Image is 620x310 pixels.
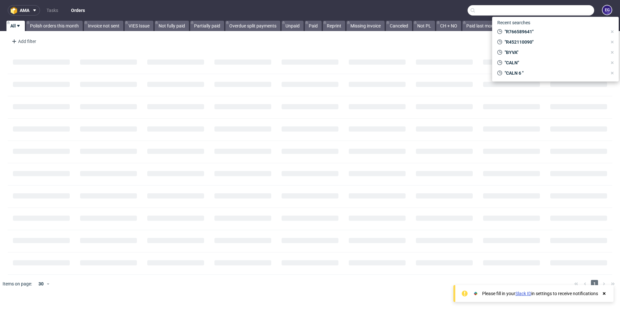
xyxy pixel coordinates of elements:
[20,8,29,13] span: ama
[155,21,189,31] a: Not fully paid
[282,21,304,31] a: Unpaid
[3,281,32,287] span: Items on page:
[305,21,322,31] a: Paid
[436,21,461,31] a: CH + NO
[26,21,83,31] a: Polish orders this month
[472,290,479,297] img: Slack
[84,21,123,31] a: Invoice not sent
[495,17,533,28] span: Recent searches
[603,5,612,15] figcaption: EG
[482,290,598,297] div: Please fill in your in settings to receive notifications
[323,21,345,31] a: Reprint
[386,21,412,31] a: Canceled
[346,21,385,31] a: Missing invoice
[502,28,607,35] span: "R766589641"
[502,59,607,66] span: "CALN"
[8,5,40,16] button: ama
[6,21,25,31] a: All
[591,280,598,288] span: 1
[502,39,607,45] span: "R452110090"
[125,21,153,31] a: VIES Issue
[502,49,607,56] span: "BYVA"
[35,279,46,288] div: 30
[462,21,502,31] a: Paid last month
[11,7,20,14] img: logo
[502,70,607,76] span: "CALN 6 "
[515,291,531,296] a: Slack ID
[67,5,89,16] a: Orders
[43,5,62,16] a: Tasks
[413,21,435,31] a: Not PL
[190,21,224,31] a: Partially paid
[9,36,37,47] div: Add filter
[225,21,280,31] a: Overdue split payments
